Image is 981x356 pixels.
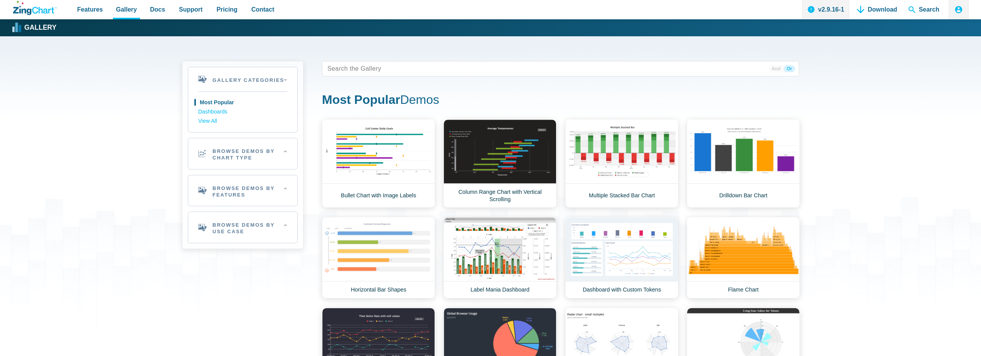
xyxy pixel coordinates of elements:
span: Features [77,4,103,15]
h2: Gallery Categories [188,67,297,92]
a: Horizontal Bar Shapes [322,217,435,298]
span: Support [179,4,202,15]
span: Or [784,65,795,72]
a: Column Range Chart with Vertical Scrolling [443,119,556,208]
a: Multiple Stacked Bar Chart [565,119,678,208]
h1: Demos [322,92,799,109]
a: Label Mania Dashboard [443,217,556,298]
span: Docs [150,4,165,15]
span: Gallery [116,4,137,15]
a: Gallery [13,22,56,34]
a: Bullet Chart with Image Labels [322,119,435,208]
strong: Gallery [24,24,56,31]
h2: Browse Demos By Chart Type [188,138,297,169]
a: Flame Chart [687,217,800,298]
h2: Browse Demos By Use Case [188,212,297,243]
strong: Most Popular [322,93,400,107]
a: Dashboards [198,107,287,117]
a: Drilldown Bar Chart [687,119,800,208]
a: View All [198,117,287,126]
span: And [769,65,784,72]
a: Most Popular [198,98,287,107]
h2: Browse Demos By Features [188,175,297,206]
span: Contact [251,4,275,15]
a: ZingChart Logo. Click to return to the homepage [13,1,57,15]
span: Pricing [216,4,237,15]
a: Dashboard with Custom Tokens [565,217,678,298]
